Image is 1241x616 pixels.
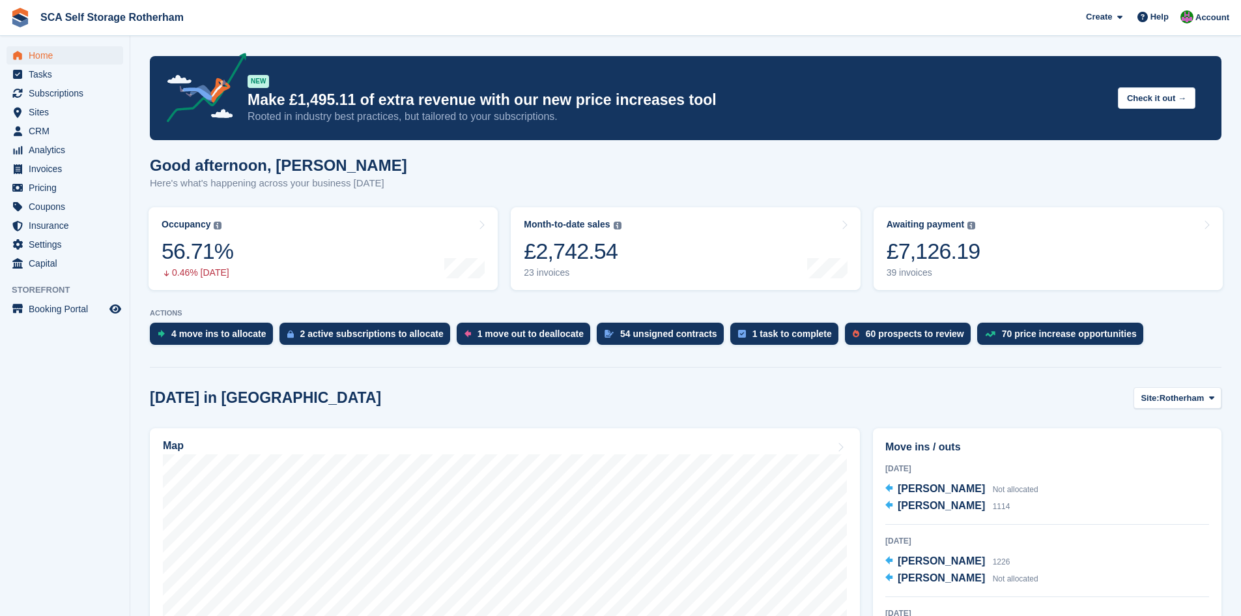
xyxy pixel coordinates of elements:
span: Create [1086,10,1112,23]
h1: Good afternoon, [PERSON_NAME] [150,156,407,174]
div: Awaiting payment [887,219,965,230]
h2: [DATE] in [GEOGRAPHIC_DATA] [150,389,381,407]
div: NEW [248,75,269,88]
div: [DATE] [885,535,1209,547]
span: Analytics [29,141,107,159]
a: 2 active subscriptions to allocate [279,323,457,351]
img: price_increase_opportunities-93ffe204e8149a01c8c9dc8f82e8f89637d9d84a8eef4429ea346261dce0b2c0.svg [985,331,995,337]
div: 39 invoices [887,267,980,278]
img: Sarah Race [1180,10,1193,23]
a: [PERSON_NAME] Not allocated [885,570,1038,587]
a: 60 prospects to review [845,323,977,351]
button: Check it out → [1118,87,1195,109]
a: 1 task to complete [730,323,845,351]
button: Site: Rotherham [1134,387,1221,409]
div: Month-to-date sales [524,219,610,230]
span: Storefront [12,284,130,297]
div: 56.71% [162,238,233,265]
a: menu [7,235,123,254]
img: prospect-51fa495bee0391a8d652442698ab0144808aea92771e9ea1ae160a38d050c398.svg [853,330,859,338]
div: 2 active subscriptions to allocate [300,329,444,339]
span: [PERSON_NAME] [898,500,985,511]
span: Invoices [29,160,107,178]
span: 1226 [993,557,1010,566]
span: CRM [29,122,107,140]
span: Tasks [29,65,107,83]
div: 4 move ins to allocate [171,329,266,339]
div: 1 move out to deallocate [478,329,584,339]
span: Help [1150,10,1169,23]
span: Coupons [29,198,107,216]
span: Insurance [29,216,107,235]
div: [DATE] [885,463,1209,475]
a: SCA Self Storage Rotherham [35,7,189,28]
a: menu [7,103,123,121]
span: [PERSON_NAME] [898,572,985,583]
div: 70 price increase opportunities [1002,329,1137,339]
span: Not allocated [993,574,1038,583]
img: icon-info-grey-7440780725fd019a000dd9b08b2336e03edf1995a4989e88bcd33f0948082b44.svg [967,222,975,229]
img: active_subscription_to_allocate_icon-d502201f5373d7db506a760aba3b589e785aa758c864c3986d89f69b8ff3... [287,330,294,338]
a: [PERSON_NAME] 1226 [885,553,1010,570]
span: Sites [29,103,107,121]
a: [PERSON_NAME] 1114 [885,498,1010,515]
span: Capital [29,254,107,272]
a: [PERSON_NAME] Not allocated [885,481,1038,498]
a: Preview store [107,301,123,317]
img: icon-info-grey-7440780725fd019a000dd9b08b2336e03edf1995a4989e88bcd33f0948082b44.svg [614,222,621,229]
div: 1 task to complete [752,329,832,339]
img: move_outs_to_deallocate_icon-f764333ba52eb49d3ac5e1228854f67142a1ed5810a6f6cc68b1a99e826820c5.svg [464,330,471,338]
a: menu [7,216,123,235]
a: menu [7,179,123,197]
span: Pricing [29,179,107,197]
img: contract_signature_icon-13c848040528278c33f63329250d36e43548de30e8caae1d1a13099fd9432cc5.svg [605,330,614,338]
p: ACTIONS [150,309,1221,317]
a: 70 price increase opportunities [977,323,1150,351]
span: [PERSON_NAME] [898,483,985,494]
img: icon-info-grey-7440780725fd019a000dd9b08b2336e03edf1995a4989e88bcd33f0948082b44.svg [214,222,221,229]
a: menu [7,198,123,216]
a: menu [7,160,123,178]
h2: Move ins / outs [885,439,1209,455]
p: Make £1,495.11 of extra revenue with our new price increases tool [248,91,1107,110]
span: Site: [1141,392,1159,405]
a: Month-to-date sales £2,742.54 23 invoices [511,207,860,290]
span: Home [29,46,107,65]
a: 1 move out to deallocate [457,323,597,351]
p: Rooted in industry best practices, but tailored to your subscriptions. [248,110,1107,124]
img: task-75834270c22a3079a89374b754ae025e5fb1db73e45f91037f5363f120a921f8.svg [738,330,746,338]
a: menu [7,254,123,272]
div: Occupancy [162,219,210,230]
div: £7,126.19 [887,238,980,265]
a: menu [7,46,123,65]
div: 60 prospects to review [866,329,964,339]
a: Awaiting payment £7,126.19 39 invoices [874,207,1223,290]
span: Account [1195,11,1229,24]
a: menu [7,141,123,159]
p: Here's what's happening across your business [DATE] [150,176,407,191]
div: 54 unsigned contracts [620,329,717,339]
a: 54 unsigned contracts [597,323,730,351]
div: 23 invoices [524,267,621,278]
a: menu [7,65,123,83]
div: 0.46% [DATE] [162,267,233,278]
span: Settings [29,235,107,254]
span: Booking Portal [29,300,107,318]
div: £2,742.54 [524,238,621,265]
img: move_ins_to_allocate_icon-fdf77a2bb77ea45bf5b3d319d69a93e2d87916cf1d5bf7949dd705db3b84f3ca.svg [158,330,165,338]
span: 1114 [993,502,1010,511]
span: Not allocated [993,485,1038,494]
a: menu [7,84,123,102]
img: price-adjustments-announcement-icon-8257ccfd72463d97f412b2fc003d46551f7dbcb40ab6d574587a9cd5c0d94... [156,53,247,127]
a: Occupancy 56.71% 0.46% [DATE] [149,207,498,290]
a: 4 move ins to allocate [150,323,279,351]
img: stora-icon-8386f47178a22dfd0bd8f6a31ec36ba5ce8667c1dd55bd0f319d3a0aa187defe.svg [10,8,30,27]
span: Subscriptions [29,84,107,102]
span: [PERSON_NAME] [898,555,985,566]
a: menu [7,300,123,318]
h2: Map [163,440,184,452]
span: Rotherham [1160,392,1205,405]
a: menu [7,122,123,140]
